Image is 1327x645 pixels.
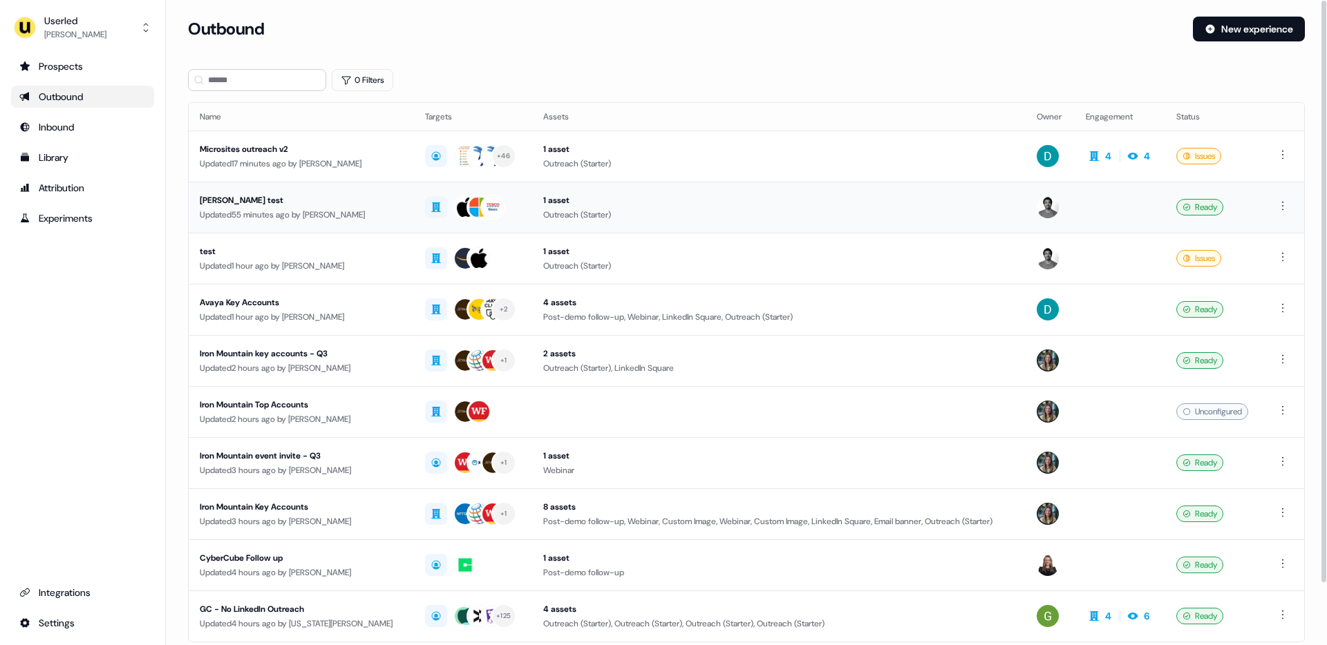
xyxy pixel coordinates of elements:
th: Name [189,103,414,131]
img: Charlotte [1037,503,1059,525]
a: Go to Inbound [11,116,154,138]
img: Geneviève [1037,554,1059,576]
div: Microsites outreach v2 [200,142,403,156]
img: David [1037,145,1059,167]
img: David [1037,298,1059,320]
div: Post-demo follow-up, Webinar, LinkedIn Square, Outreach (Starter) [543,310,1015,324]
div: Ready [1176,454,1223,471]
div: Updated 55 minutes ago by [PERSON_NAME] [200,208,403,222]
button: 0 Filters [332,69,393,91]
div: Issues [1176,250,1221,267]
div: Updated 1 hour ago by [PERSON_NAME] [200,259,403,273]
div: Settings [19,616,146,630]
div: Outreach (Starter), LinkedIn Square [543,361,1015,375]
div: Ready [1176,301,1223,318]
div: 4 assets [543,602,1015,616]
a: Go to attribution [11,177,154,199]
div: Ready [1176,608,1223,624]
div: Userled [44,14,106,28]
div: Outreach (Starter) [543,259,1015,273]
div: Ready [1176,557,1223,573]
div: 4 [1105,609,1111,623]
div: 1 asset [543,244,1015,258]
th: Engagement [1075,103,1165,131]
div: Outbound [19,90,146,104]
img: Maz [1037,196,1059,218]
div: + 1 [500,508,507,520]
div: Iron Mountain Top Accounts [200,398,403,412]
div: Prospects [19,59,146,73]
div: Issues [1176,148,1221,164]
th: Owner [1026,103,1075,131]
div: 1 asset [543,193,1015,207]
div: Updated 4 hours ago by [US_STATE][PERSON_NAME] [200,617,403,630]
div: Unconfigured [1176,403,1248,420]
div: CyberCube Follow up [200,551,403,565]
div: Outreach (Starter) [543,208,1015,222]
div: Ready [1176,352,1223,369]
div: Iron Mountain event invite - Q3 [200,449,403,463]
th: Assets [532,103,1026,131]
a: Go to prospects [11,55,154,77]
img: Charlotte [1037,452,1059,474]
button: Userled[PERSON_NAME] [11,11,154,44]
div: Outreach (Starter) [543,157,1015,171]
div: + 1 [500,456,507,469]
div: test [200,244,403,258]
div: Post-demo follow-up, Webinar, Custom Image, Webinar, Custom Image, LinkedIn Square, Email banner,... [543,514,1015,528]
div: GC - No LinkedIn Outreach [200,602,403,616]
div: Ready [1176,199,1223,215]
div: 6 [1144,609,1149,623]
div: 4 assets [543,296,1015,309]
div: [PERSON_NAME] test [200,193,403,207]
th: Targets [414,103,533,131]
div: 4 [1144,149,1150,163]
th: Status [1165,103,1263,131]
div: Attribution [19,181,146,195]
div: Post-demo follow-up [543,566,1015,579]
div: + 46 [497,150,510,162]
a: Go to integrations [11,612,154,634]
div: 1 asset [543,551,1015,565]
a: Go to templates [11,146,154,169]
div: Updated 17 minutes ago by [PERSON_NAME] [200,157,403,171]
div: + 2 [500,303,508,316]
img: Charlotte [1037,349,1059,372]
img: Maz [1037,247,1059,269]
button: New experience [1193,17,1305,41]
div: Updated 2 hours ago by [PERSON_NAME] [200,361,403,375]
div: Outreach (Starter), Outreach (Starter), Outreach (Starter), Outreach (Starter) [543,617,1015,630]
div: Updated 1 hour ago by [PERSON_NAME] [200,310,403,324]
div: Inbound [19,120,146,134]
h3: Outbound [188,19,264,39]
div: Updated 2 hours ago by [PERSON_NAME] [200,412,403,426]
div: Iron Mountain key accounts - Q3 [200,347,403,360]
a: Go to integrations [11,581,154,604]
div: 8 assets [543,500,1015,514]
div: Integrations [19,586,146,599]
a: Go to outbound experience [11,86,154,108]
div: Updated 3 hours ago by [PERSON_NAME] [200,463,403,477]
a: Go to experiments [11,207,154,229]
div: Ready [1176,506,1223,522]
div: Updated 3 hours ago by [PERSON_NAME] [200,514,403,528]
div: + 125 [496,610,511,622]
div: 4 [1105,149,1111,163]
div: 1 asset [543,142,1015,156]
div: Experiments [19,211,146,225]
img: Georgia [1037,605,1059,627]
div: Avaya Key Accounts [200,296,403,309]
div: Updated 4 hours ago by [PERSON_NAME] [200,566,403,579]
div: [PERSON_NAME] [44,28,106,41]
div: 2 assets [543,347,1015,360]
div: 1 asset [543,449,1015,463]
div: Iron Mountain Key Accounts [200,500,403,514]
div: Webinar [543,463,1015,477]
img: Charlotte [1037,401,1059,423]
div: Library [19,151,146,164]
div: + 1 [500,354,507,367]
